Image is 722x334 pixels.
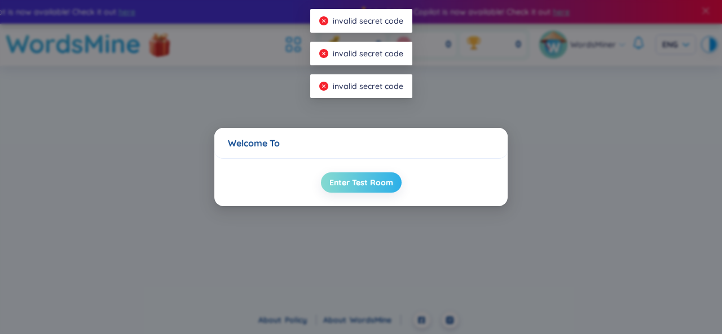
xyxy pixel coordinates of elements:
[319,16,328,25] span: close-circle
[228,137,494,149] div: Welcome To
[333,48,403,59] span: invalid secret code
[329,177,393,188] span: Enter Test Room
[333,81,403,91] span: invalid secret code
[333,16,403,26] span: invalid secret code
[319,82,328,91] span: close-circle
[321,172,402,193] button: Enter Test Room
[319,49,328,58] span: close-circle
